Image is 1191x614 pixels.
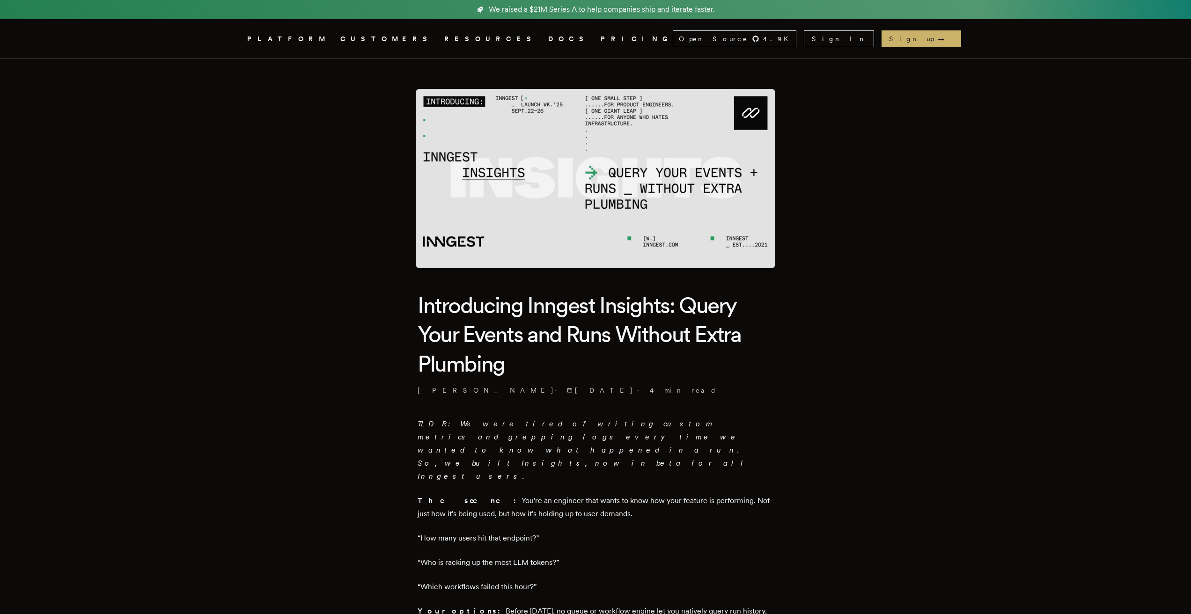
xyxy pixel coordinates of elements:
[444,33,537,45] button: RESOURCES
[418,419,750,481] em: TLDR: We were tired of writing custom metrics and grepping logs every time we wanted to know what...
[418,580,773,593] p: “Which workflows failed this hour?”
[763,34,794,44] span: 4.9 K
[567,386,633,395] span: [DATE]
[247,33,329,45] button: PLATFORM
[938,34,954,44] span: →
[418,494,773,520] p: You're an engineer that wants to know how your feature is performing. Not just how it's being use...
[221,19,970,58] nav: Global
[601,33,673,45] a: PRICING
[804,30,874,47] a: Sign In
[416,89,775,268] img: Featured image for Introducing Inngest Insights: Query Your Events and Runs Without Extra Plumbin...
[882,30,961,47] a: Sign up
[418,291,773,378] h1: Introducing Inngest Insights: Query Your Events and Runs Without Extra Plumbing
[679,34,748,44] span: Open Source
[418,386,773,395] p: [PERSON_NAME] · ·
[340,33,433,45] a: CUSTOMERS
[548,33,589,45] a: DOCS
[418,532,773,545] p: “How many users hit that endpoint?”
[489,4,715,15] span: We raised a $21M Series A to help companies ship and iterate faster.
[650,386,717,395] span: 4 min read
[418,556,773,569] p: “Who is racking up the most LLM tokens?”
[418,496,522,505] strong: The scene:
